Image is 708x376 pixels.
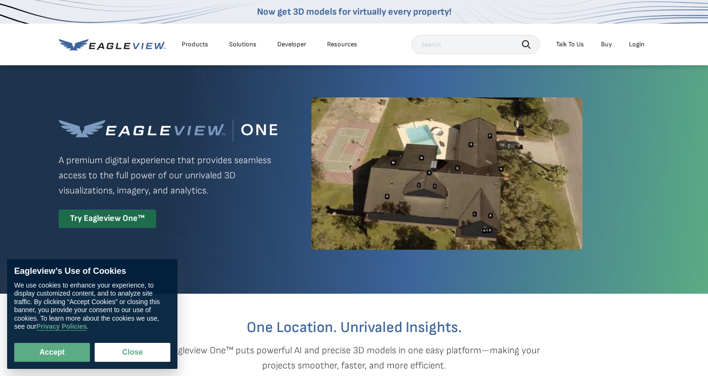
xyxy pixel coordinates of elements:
[14,343,90,362] button: Accept
[66,320,642,335] h2: One Location. Unrivaled Insights.
[151,343,557,373] p: Eagleview One™ puts powerful AI and precise 3D models in one easy platform—making your projects s...
[59,210,156,228] div: Try Eagleview One™
[327,40,357,49] div: Resources
[36,323,87,331] a: Privacy Policies
[277,40,306,49] a: Developer
[411,35,540,54] input: Search
[257,6,451,17] a: Now get 3D models for virtually every property!
[601,40,612,49] a: Buy
[95,343,170,362] button: Close
[59,119,277,141] img: Eagleview One™
[556,40,584,49] div: Talk To Us
[182,40,208,49] div: Products
[14,266,170,277] div: Eagleview’s Use of Cookies
[59,153,277,198] p: A premium digital experience that provides seamless access to the full power of our unrivaled 3D ...
[629,40,645,49] div: Login
[229,40,257,49] div: Solutions
[14,281,170,331] div: We use cookies to enhance your experience, to display customized content, and to analyze site tra...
